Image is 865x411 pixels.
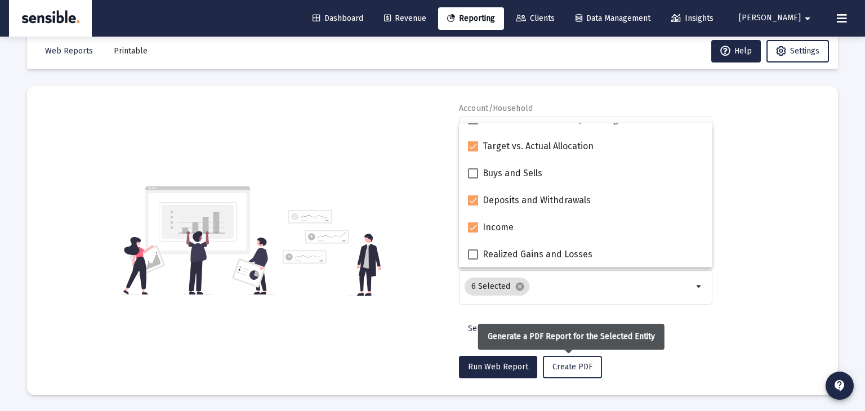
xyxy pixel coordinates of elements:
a: Reporting [438,7,504,30]
label: Account/Household [459,104,533,113]
span: Income [483,221,514,234]
button: Run Web Report [459,356,537,378]
span: Printable [114,46,148,56]
span: Deposits and Withdrawals [483,194,591,207]
span: Help [720,46,752,56]
span: Reporting [447,14,495,23]
span: Revenue [384,14,426,23]
button: Printable [105,40,157,62]
mat-icon: arrow_drop_down [801,7,814,30]
span: Insights [671,14,714,23]
span: [PERSON_NAME] [739,14,801,23]
span: Run Web Report [468,362,528,372]
button: Settings [766,40,829,62]
span: Clients [516,14,555,23]
a: Dashboard [304,7,372,30]
mat-chip: 6 Selected [465,278,529,296]
span: Settings [790,46,819,56]
button: Web Reports [36,40,102,62]
a: Clients [507,7,564,30]
button: Create PDF [543,356,602,378]
img: reporting-alt [283,210,381,296]
img: Dashboard [17,7,83,30]
span: Select Custom Period [468,324,546,333]
span: Dashboard [313,14,363,23]
span: Web Reports [45,46,93,56]
span: Target vs. Actual Allocation [483,140,594,153]
span: Buys and Sells [483,167,542,180]
button: [PERSON_NAME] [725,7,828,29]
mat-icon: arrow_drop_down [693,280,706,293]
mat-icon: cancel [515,282,525,292]
span: Create PDF [552,362,592,372]
button: Help [711,40,761,62]
span: Data Management [576,14,650,23]
a: Insights [662,7,723,30]
mat-chip-list: Selection [465,275,693,298]
a: Data Management [567,7,659,30]
mat-icon: arrow_drop_down [693,122,706,135]
img: reporting [121,185,276,296]
mat-icon: contact_support [833,379,846,392]
span: Additional Options [567,324,633,333]
span: Realized Gains and Losses [483,248,592,261]
a: Revenue [375,7,435,30]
